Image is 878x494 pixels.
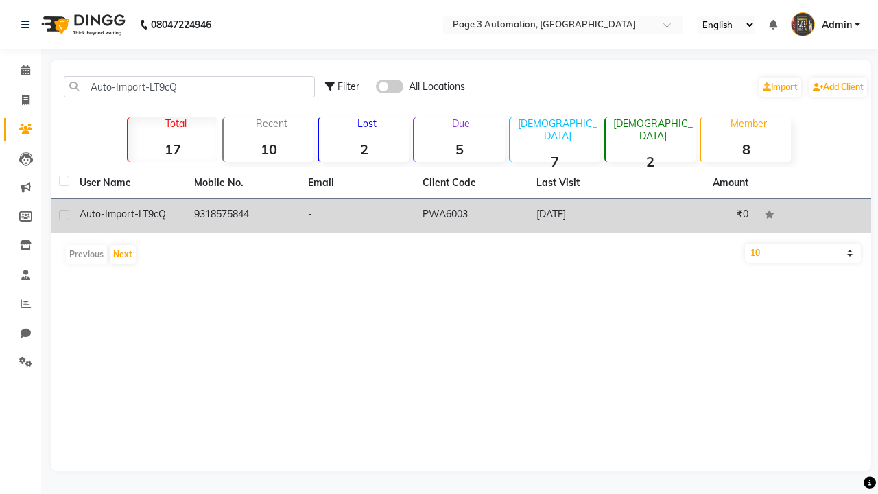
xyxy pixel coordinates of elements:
[510,153,600,170] strong: 7
[324,117,409,130] p: Lost
[224,141,313,158] strong: 10
[643,199,757,233] td: ₹0
[409,80,465,94] span: All Locations
[606,153,696,170] strong: 2
[822,18,852,32] span: Admin
[611,117,696,142] p: [DEMOGRAPHIC_DATA]
[809,78,867,97] a: Add Client
[134,117,218,130] p: Total
[319,141,409,158] strong: 2
[186,199,300,233] td: 9318575844
[516,117,600,142] p: [DEMOGRAPHIC_DATA]
[791,12,815,36] img: Admin
[71,167,186,199] th: User Name
[417,117,504,130] p: Due
[414,199,529,233] td: PWA6003
[528,167,643,199] th: Last Visit
[300,199,414,233] td: -
[759,78,801,97] a: Import
[528,199,643,233] td: [DATE]
[414,167,529,199] th: Client Code
[128,141,218,158] strong: 17
[300,167,414,199] th: Email
[186,167,300,199] th: Mobile No.
[64,76,315,97] input: Search by Name/Mobile/Email/Code
[414,141,504,158] strong: 5
[701,141,791,158] strong: 8
[704,167,757,198] th: Amount
[35,5,129,44] img: logo
[707,117,791,130] p: Member
[110,245,136,264] button: Next
[337,80,359,93] span: Filter
[151,5,211,44] b: 08047224946
[80,208,166,220] span: Auto-Import-LT9cQ
[229,117,313,130] p: Recent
